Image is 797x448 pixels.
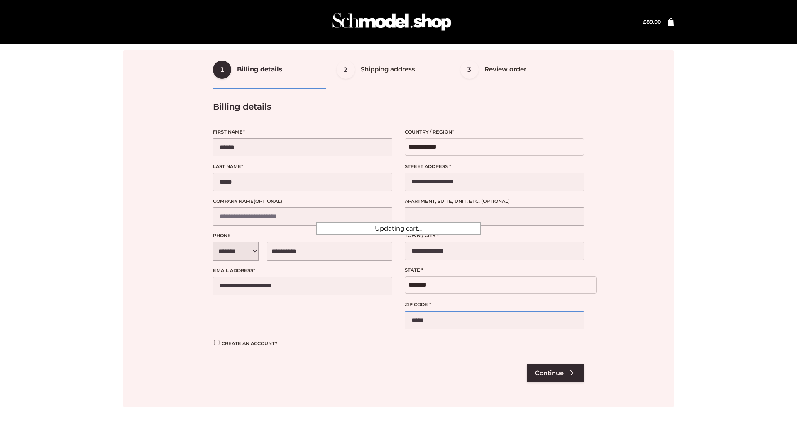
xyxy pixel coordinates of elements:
img: Schmodel Admin 964 [330,5,454,38]
a: £89.00 [643,19,661,25]
span: £ [643,19,646,25]
bdi: 89.00 [643,19,661,25]
div: Updating cart... [316,222,481,235]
